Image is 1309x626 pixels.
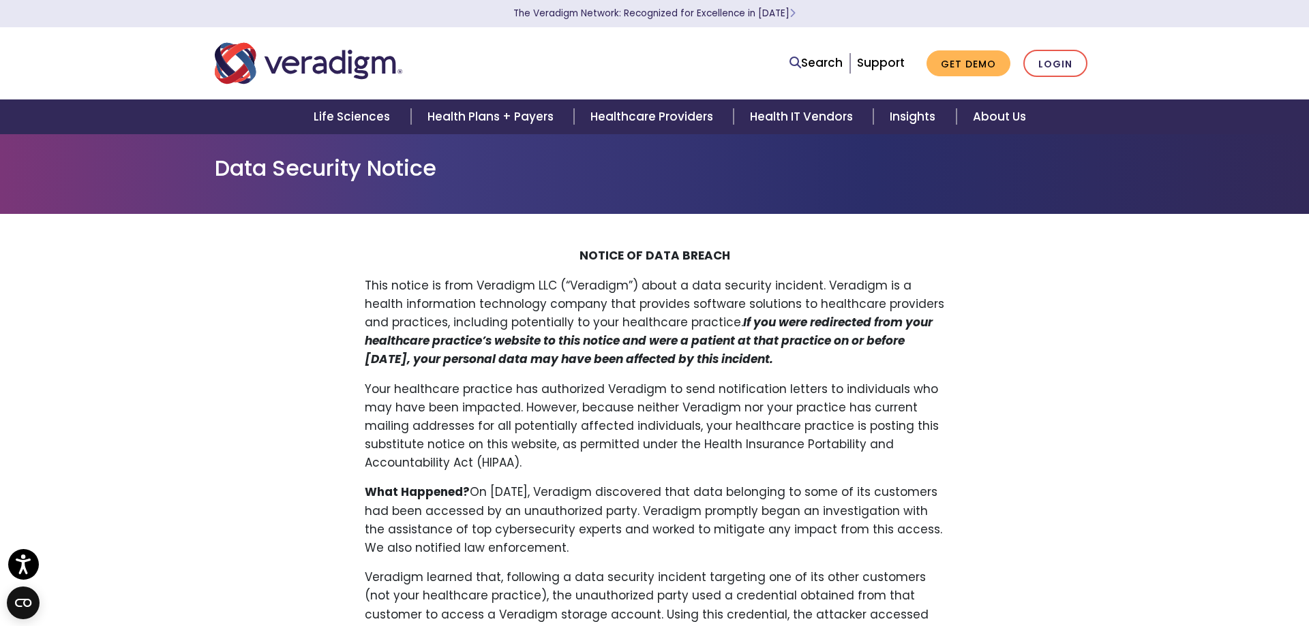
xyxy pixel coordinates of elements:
iframe: Drift Chat Widget [1047,528,1293,610]
strong: If you were redirected from your healthcare practice’s website to this notice and were a patient ... [365,314,933,367]
button: Open CMP widget [7,586,40,619]
a: Health IT Vendors [734,99,873,134]
strong: What Happened? [365,484,470,500]
a: The Veradigm Network: Recognized for Excellence in [DATE]Learn More [513,7,796,20]
span: Learn More [789,7,796,20]
h1: Data Security Notice [215,155,1094,181]
strong: NOTICE OF DATA BREACH [580,247,730,264]
a: About Us [957,99,1042,134]
a: Get Demo [927,50,1010,77]
a: Healthcare Providers [574,99,734,134]
a: Health Plans + Payers [411,99,574,134]
a: Insights [873,99,956,134]
a: Support [857,54,905,71]
p: This notice is from Veradigm LLC (“Veradigm”) about a data security incident. Veradigm is a healt... [365,277,944,369]
p: On [DATE], Veradigm discovered that data belonging to some of its customers had been accessed by ... [365,483,944,557]
img: Veradigm logo [215,41,402,86]
a: Search [789,54,843,72]
a: Life Sciences [297,99,410,134]
a: Login [1023,50,1087,78]
p: Your healthcare practice has authorized Veradigm to send notification letters to individuals who ... [365,380,944,473]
